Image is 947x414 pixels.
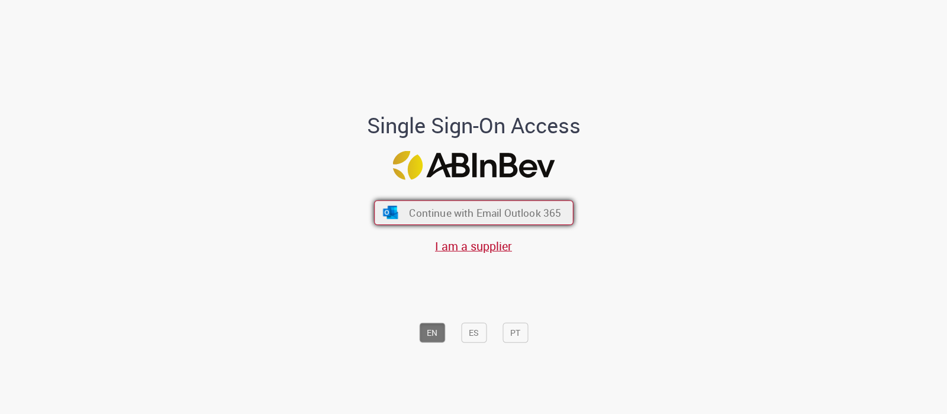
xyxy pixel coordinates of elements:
span: Continue with Email Outlook 365 [409,206,561,220]
button: ES [461,323,487,343]
button: ícone Azure/Microsoft 360 Continue with Email Outlook 365 [374,201,574,226]
h1: Single Sign-On Access [310,114,638,137]
button: PT [503,323,528,343]
img: Logo ABInBev [392,151,555,180]
button: EN [419,323,445,343]
a: I am a supplier [435,238,512,253]
img: ícone Azure/Microsoft 360 [382,206,399,219]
